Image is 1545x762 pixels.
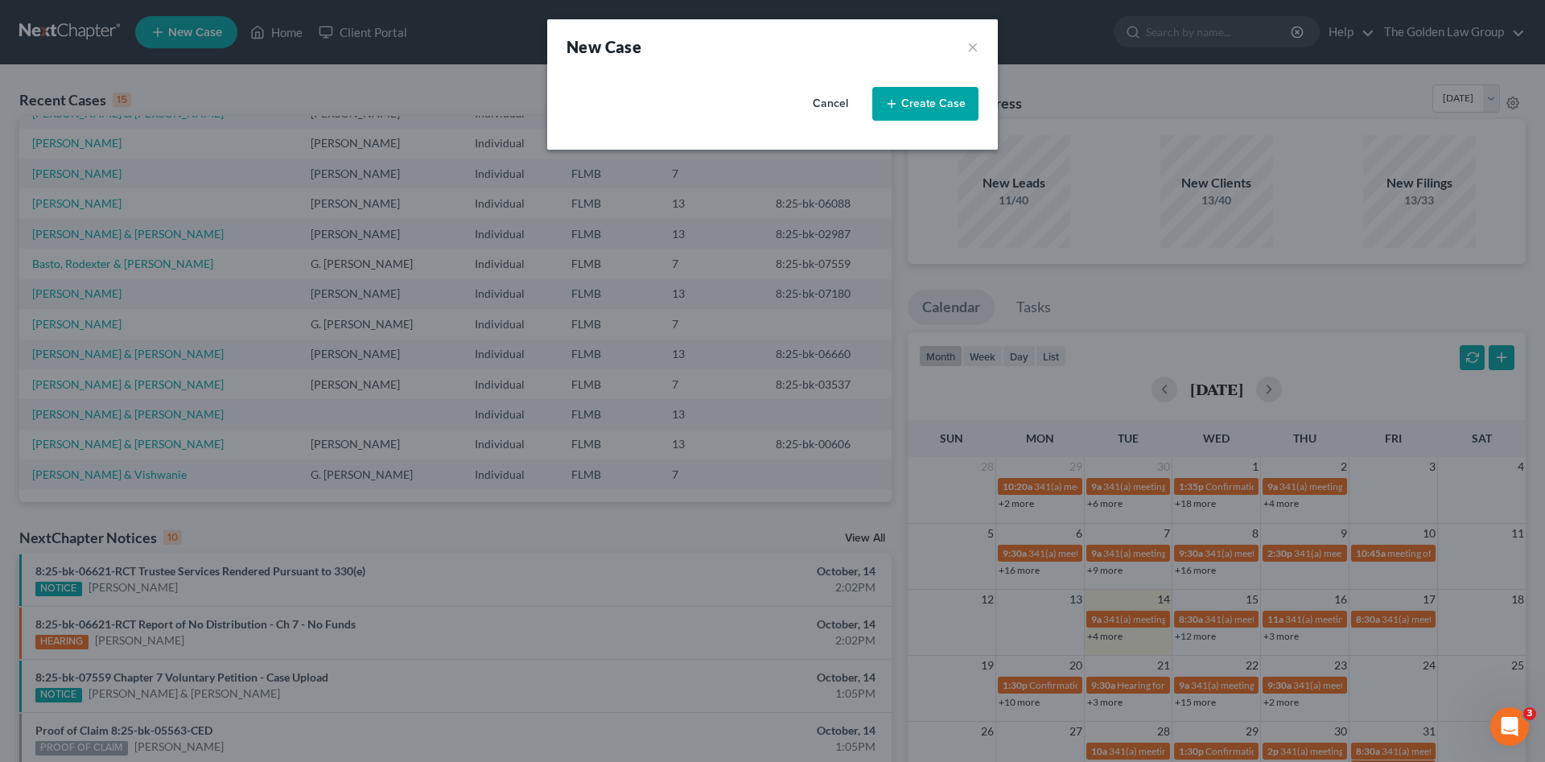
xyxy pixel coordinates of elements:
[1523,707,1536,720] span: 3
[967,35,978,58] button: ×
[1490,707,1529,746] iframe: Intercom live chat
[872,87,978,121] button: Create Case
[795,88,866,120] button: Cancel
[566,37,641,56] strong: New Case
